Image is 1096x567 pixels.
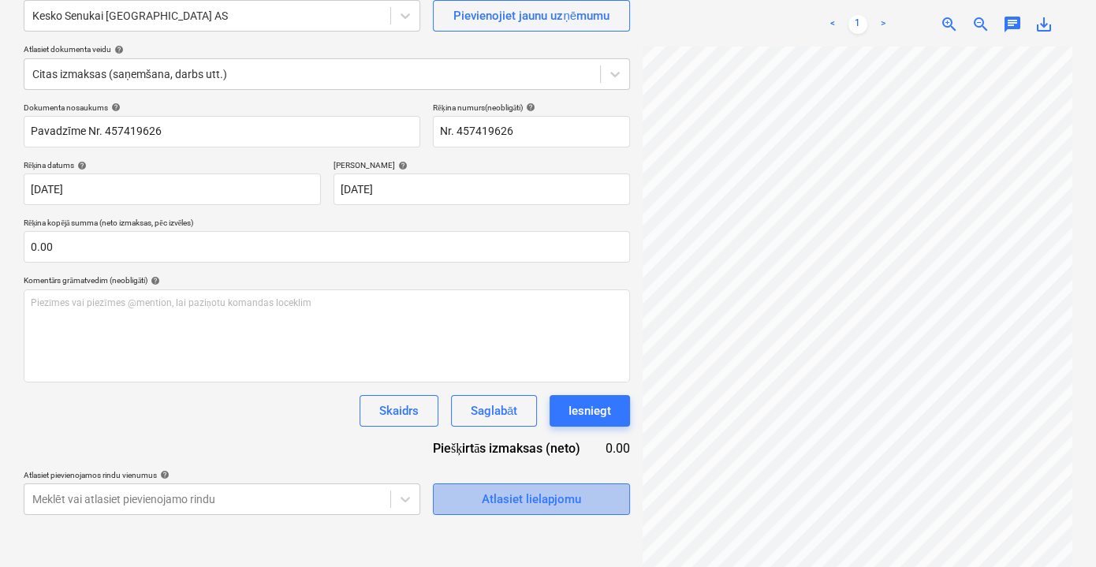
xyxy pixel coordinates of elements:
input: Dokumenta nosaukums [24,116,420,147]
div: Dokumenta nosaukums [24,103,420,113]
div: Atlasiet pievienojamos rindu vienumus [24,470,420,480]
div: Skaidrs [379,401,419,421]
a: Next page [874,15,893,34]
button: Iesniegt [550,395,630,427]
div: Saglabāt [471,401,517,421]
div: Iesniegt [569,401,611,421]
div: Rēķina numurs (neobligāti) [433,103,630,113]
span: zoom_out [971,15,990,34]
span: help [108,103,121,112]
input: Izpildes datums nav norādīts [334,173,631,205]
div: Atlasiet lielapjomu [482,489,581,509]
input: Rēķina datums nav norādīts [24,173,321,205]
span: help [395,161,408,170]
span: chat [1003,15,1022,34]
span: zoom_in [940,15,959,34]
div: Piešķirtās izmaksas (neto) [420,439,606,457]
span: help [523,103,535,112]
span: help [111,45,124,54]
button: Skaidrs [360,395,438,427]
input: Rēķina numurs [433,116,630,147]
span: help [147,276,160,285]
div: Komentārs grāmatvedim (neobligāti) [24,275,630,285]
a: Page 1 is your current page [848,15,867,34]
input: Rēķina kopējā summa (neto izmaksas, pēc izvēles) [24,231,630,263]
a: Previous page [823,15,842,34]
p: Rēķina kopējā summa (neto izmaksas, pēc izvēles) [24,218,630,231]
button: Saglabāt [451,395,537,427]
div: 0.00 [606,439,630,457]
div: Pievienojiet jaunu uzņēmumu [453,6,610,26]
div: [PERSON_NAME] [334,160,631,170]
button: Atlasiet lielapjomu [433,483,630,515]
span: help [74,161,87,170]
span: help [157,470,170,479]
div: Rēķina datums [24,160,321,170]
span: save_alt [1034,15,1053,34]
div: Atlasiet dokumenta veidu [24,44,630,54]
